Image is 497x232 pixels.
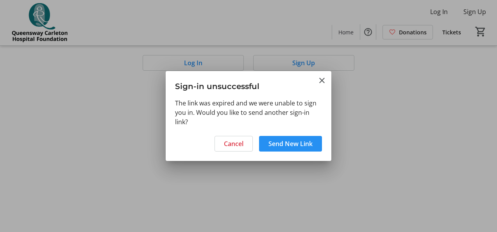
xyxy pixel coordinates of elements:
[166,71,331,98] h3: Sign-in unsuccessful
[215,136,253,152] button: Cancel
[268,139,313,148] span: Send New Link
[317,76,327,85] button: Close
[259,136,322,152] button: Send New Link
[224,139,243,148] span: Cancel
[166,98,331,131] div: The link was expired and we were unable to sign you in. Would you like to send another sign-in link?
